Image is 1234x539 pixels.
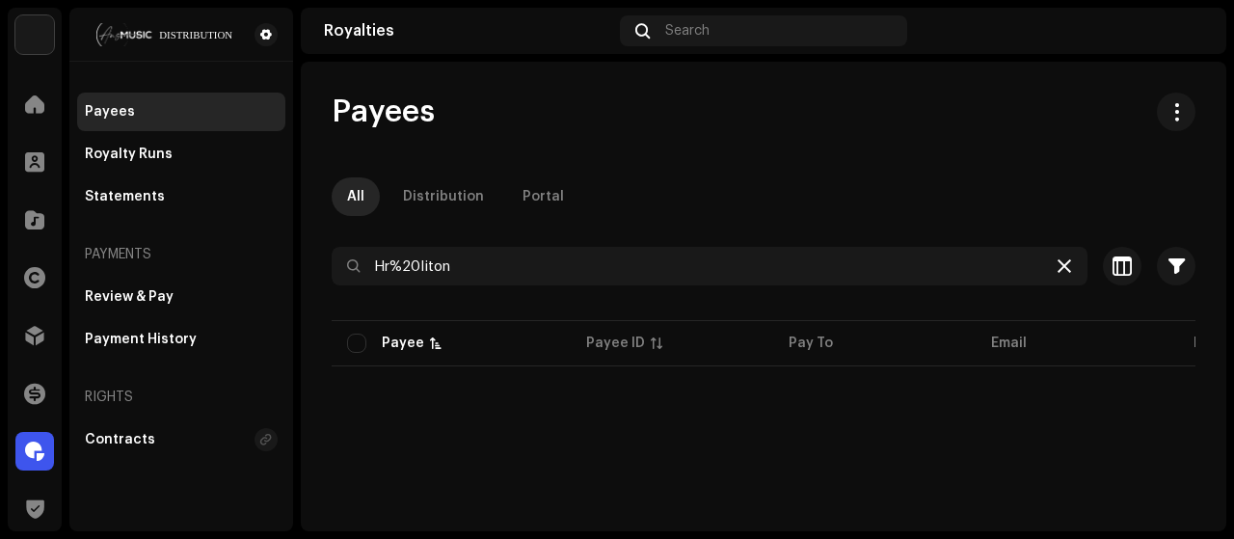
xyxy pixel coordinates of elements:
[77,278,285,316] re-m-nav-item: Review & Pay
[85,147,173,162] div: Royalty Runs
[77,374,285,420] re-a-nav-header: Rights
[85,23,247,46] img: 68a4b677-ce15-481d-9fcd-ad75b8f38328
[85,432,155,447] div: Contracts
[332,247,1087,285] input: Search
[332,93,435,131] span: Payees
[665,23,710,39] span: Search
[77,320,285,359] re-m-nav-item: Payment History
[77,177,285,216] re-m-nav-item: Statements
[523,177,564,216] div: Portal
[85,189,165,204] div: Statements
[85,104,135,120] div: Payees
[77,420,285,459] re-m-nav-item: Contracts
[1172,15,1203,46] img: d2dfa519-7ee0-40c3-937f-a0ec5b610b05
[77,135,285,174] re-m-nav-item: Royalty Runs
[77,93,285,131] re-m-nav-item: Payees
[324,23,612,39] div: Royalties
[403,177,484,216] div: Distribution
[77,231,285,278] re-a-nav-header: Payments
[347,177,364,216] div: All
[85,332,197,347] div: Payment History
[85,289,174,305] div: Review & Pay
[15,15,54,54] img: bb356b9b-6e90-403f-adc8-c282c7c2e227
